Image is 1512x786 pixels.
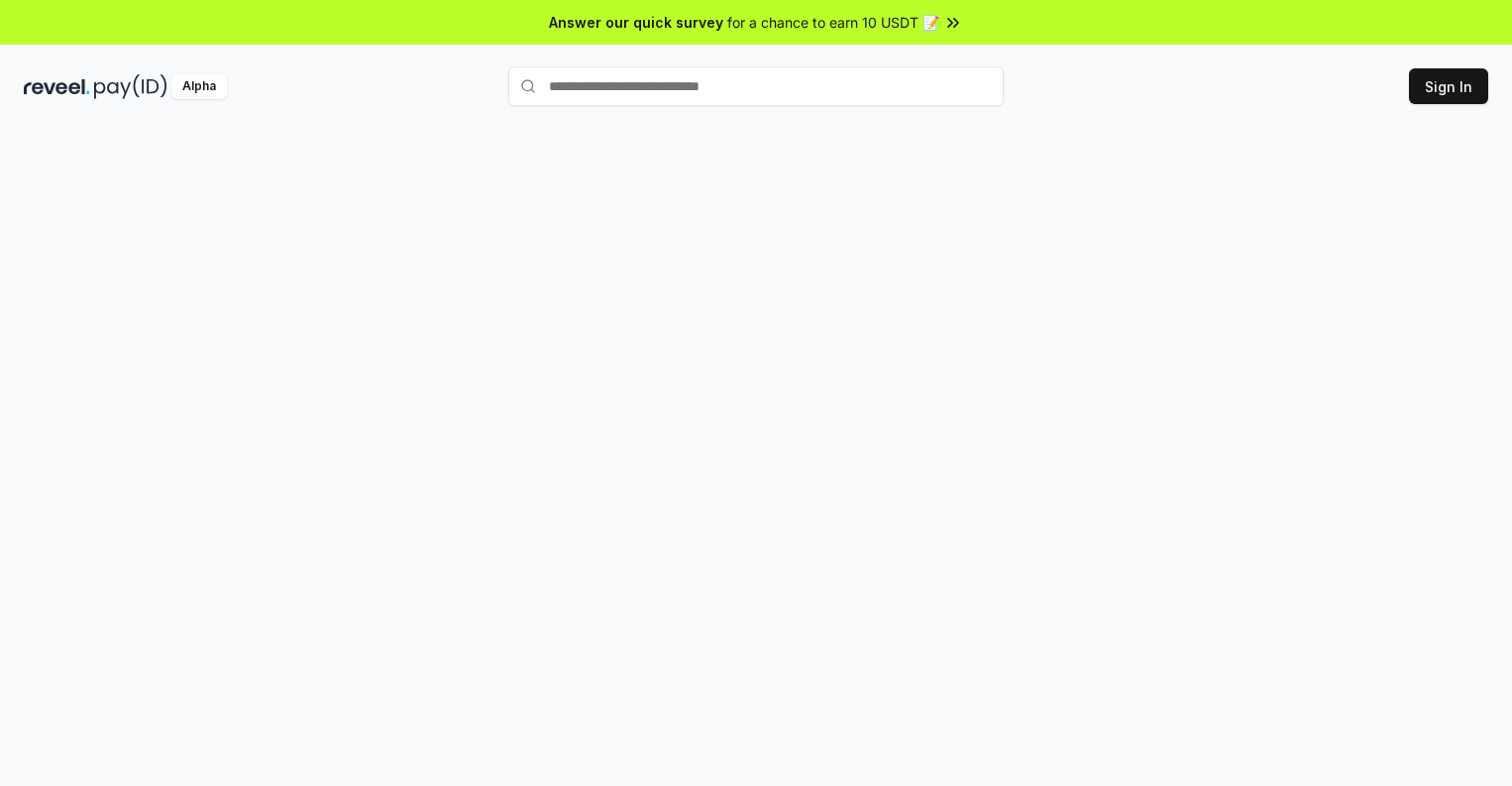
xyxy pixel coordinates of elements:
[1409,68,1488,104] button: Sign In
[171,74,227,99] div: Alpha
[24,74,90,99] img: reveel_dark
[94,74,167,99] img: pay_id
[549,12,723,33] span: Answer our quick survey
[727,12,939,33] span: for a chance to earn 10 USDT 📝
